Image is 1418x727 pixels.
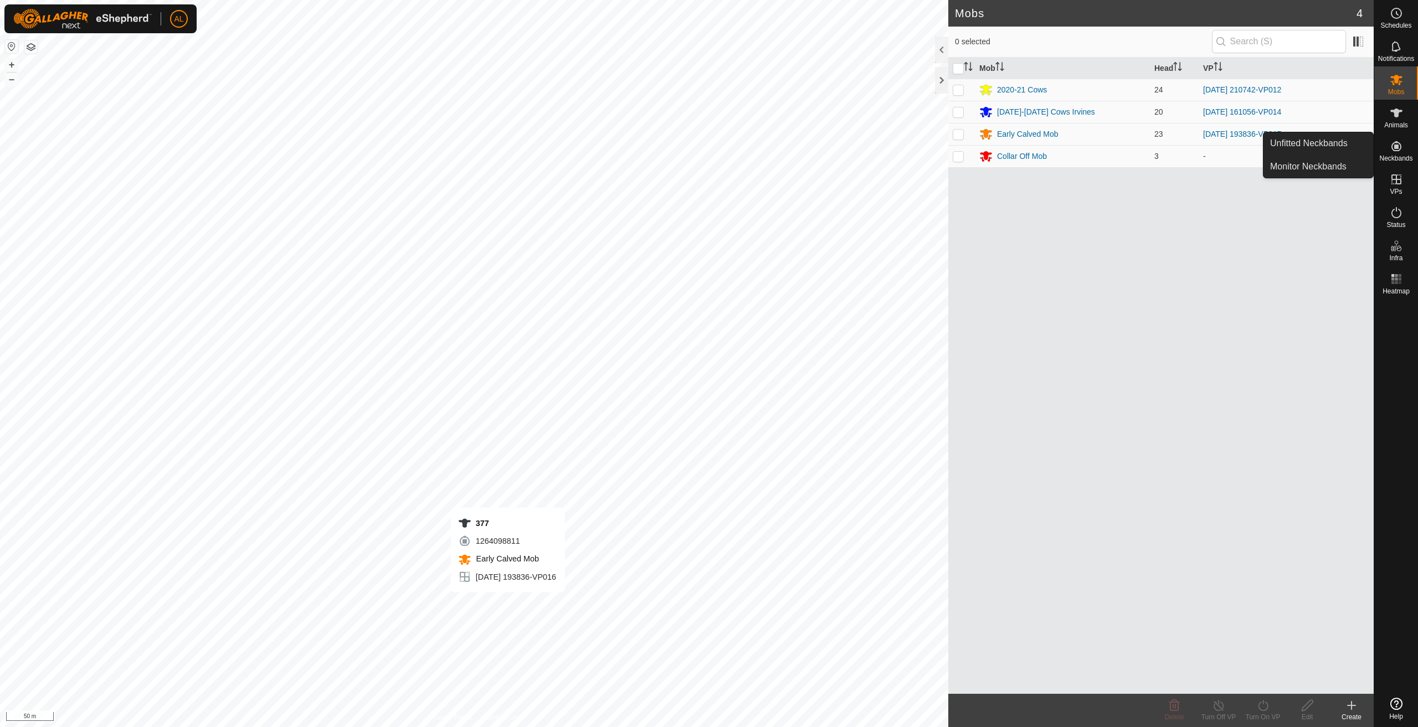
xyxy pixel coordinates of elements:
[1214,64,1222,73] p-sorticon: Activate to sort
[1199,58,1374,79] th: VP
[1374,693,1418,724] a: Help
[1203,130,1281,138] a: [DATE] 193836-VP017
[1154,85,1163,94] span: 24
[1386,221,1405,228] span: Status
[1154,107,1163,116] span: 20
[1241,712,1285,722] div: Turn On VP
[997,106,1095,118] div: [DATE]-[DATE] Cows Irvines
[1389,713,1403,720] span: Help
[13,9,152,29] img: Gallagher Logo
[997,128,1059,140] div: Early Calved Mob
[1389,255,1402,261] span: Infra
[1154,152,1159,161] span: 3
[1154,130,1163,138] span: 23
[1390,188,1402,195] span: VPs
[1199,145,1374,167] td: -
[964,64,973,73] p-sorticon: Activate to sort
[1388,89,1404,95] span: Mobs
[1270,137,1348,150] span: Unfitted Neckbands
[5,58,18,71] button: +
[1150,58,1199,79] th: Head
[1383,288,1410,295] span: Heatmap
[1357,5,1363,22] span: 4
[5,73,18,86] button: –
[975,58,1150,79] th: Mob
[458,570,556,584] div: [DATE] 193836-VP016
[458,534,556,548] div: 1264098811
[1263,156,1373,178] a: Monitor Neckbands
[5,40,18,53] button: Reset Map
[430,713,472,723] a: Privacy Policy
[1380,22,1411,29] span: Schedules
[1270,160,1347,173] span: Monitor Neckbands
[997,151,1047,162] div: Collar Off Mob
[1379,155,1412,162] span: Neckbands
[1384,122,1408,128] span: Animals
[1196,712,1241,722] div: Turn Off VP
[997,84,1047,96] div: 2020-21 Cows
[174,13,183,25] span: AL
[1285,712,1329,722] div: Edit
[1165,713,1184,721] span: Delete
[955,36,1212,48] span: 0 selected
[485,713,518,723] a: Contact Us
[24,40,38,54] button: Map Layers
[1173,64,1182,73] p-sorticon: Activate to sort
[458,517,556,530] div: 377
[995,64,1004,73] p-sorticon: Activate to sort
[474,554,539,563] span: Early Calved Mob
[1212,30,1346,53] input: Search (S)
[1263,132,1373,154] a: Unfitted Neckbands
[1203,107,1281,116] a: [DATE] 161056-VP014
[1329,712,1374,722] div: Create
[1203,85,1281,94] a: [DATE] 210742-VP012
[955,7,1357,20] h2: Mobs
[1378,55,1414,62] span: Notifications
